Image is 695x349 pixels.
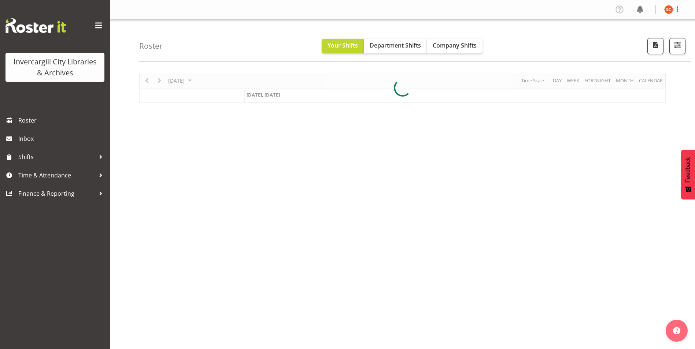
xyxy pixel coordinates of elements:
[328,41,358,49] span: Your Shifts
[673,327,680,334] img: help-xxl-2.png
[681,150,695,199] button: Feedback - Show survey
[18,133,106,144] span: Inbox
[647,38,663,54] button: Download a PDF of the roster for the current day
[18,115,106,126] span: Roster
[669,38,685,54] button: Filter Shifts
[664,5,673,14] img: serena-casey11690.jpg
[18,151,95,162] span: Shifts
[18,170,95,181] span: Time & Attendance
[139,42,163,50] h4: Roster
[18,188,95,199] span: Finance & Reporting
[364,39,427,53] button: Department Shifts
[322,39,364,53] button: Your Shifts
[5,18,66,33] img: Rosterit website logo
[370,41,421,49] span: Department Shifts
[685,157,691,183] span: Feedback
[13,56,97,78] div: Invercargill City Libraries & Archives
[433,41,477,49] span: Company Shifts
[427,39,483,53] button: Company Shifts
